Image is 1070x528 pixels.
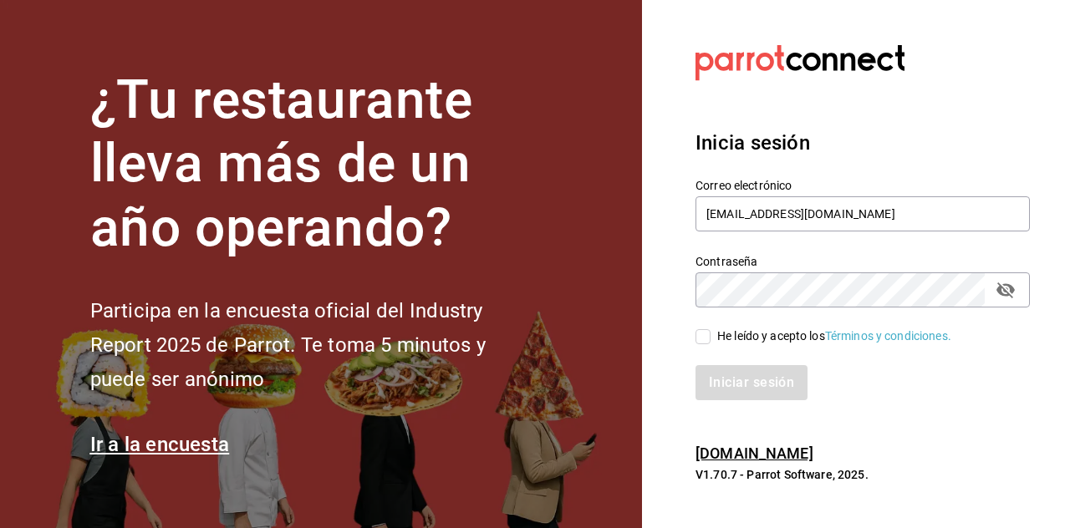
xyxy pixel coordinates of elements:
h1: ¿Tu restaurante lleva más de un año operando? [90,69,542,261]
h3: Inicia sesión [695,128,1030,158]
div: He leído y acepto los [717,327,951,345]
a: [DOMAIN_NAME] [695,444,813,462]
h2: Participa en la encuesta oficial del Industry Report 2025 de Parrot. Te toma 5 minutos y puede se... [90,294,542,396]
button: passwordField [991,276,1020,304]
p: V1.70.7 - Parrot Software, 2025. [695,466,1030,483]
label: Correo electrónico [695,179,1030,190]
label: Contraseña [695,255,1030,267]
a: Ir a la encuesta [90,433,230,456]
input: Ingresa tu correo electrónico [695,196,1030,231]
a: Términos y condiciones. [825,329,951,343]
